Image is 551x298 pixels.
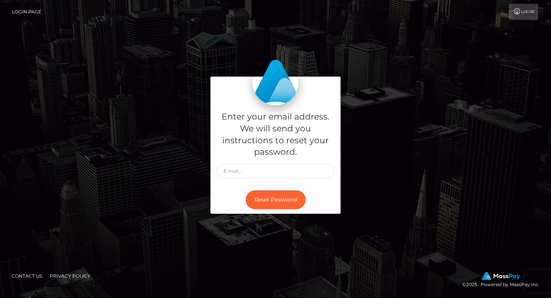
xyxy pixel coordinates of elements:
a: Login [509,4,538,20]
button: Reset Password [246,190,306,209]
img: MassPay Login [253,59,298,105]
div: © 2025 , Powered by MassPay Inc. [462,272,545,289]
a: Contact Us [8,270,45,282]
input: E-mail... [216,164,335,178]
img: MassPay [482,272,520,280]
a: Login Page [12,4,41,20]
a: Privacy Policy [47,270,93,282]
h5: Enter your email address. We will send you instructions to reset your password. [216,111,335,158]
